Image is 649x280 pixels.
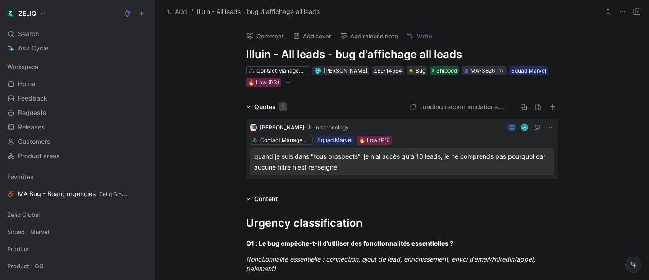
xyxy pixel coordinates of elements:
[4,208,151,221] div: Zeliq Global
[6,9,15,18] img: ZELIQ
[18,151,60,161] span: Product areas
[18,108,46,117] span: Requests
[511,66,546,75] div: Squad Marvel
[317,136,352,145] div: Squad Marvel
[191,6,193,17] span: /
[359,136,390,145] div: 🔥 Low (P3)
[4,149,151,163] a: Product areas
[18,43,48,54] span: Ask Cycle
[471,66,495,75] div: MA-3826
[4,242,151,258] div: Product
[260,124,305,131] span: [PERSON_NAME]
[248,78,279,87] div: 🔥 Low (P3)
[7,172,33,181] span: Favorites
[324,67,367,74] span: [PERSON_NAME]
[4,41,151,55] a: Ask Cycle
[315,68,320,73] img: avatar
[4,60,151,73] div: Workspace
[246,239,453,247] strong: Q1 : Le bug empêche-t-il d’utiliser des fonctionnalités essentielles ?
[374,66,402,75] div: ZEL-14564
[18,28,39,39] span: Search
[7,62,38,71] span: Workspace
[289,30,335,42] button: Add cover
[408,66,425,75] div: Bug
[254,193,278,204] div: Content
[7,227,49,236] span: Squad - Marvel
[417,32,432,40] span: Write
[18,79,35,88] span: Home
[246,215,558,231] div: Urgency classification
[305,124,349,131] span: · illuin technology
[18,123,45,132] span: Releases
[7,262,44,271] span: Product - GG
[4,92,151,105] a: Feedback
[4,135,151,148] a: Customers
[256,66,307,75] div: Contact Management
[246,255,537,272] em: (fonctionnalité essentielle : connection, ajout de lead, enrichissement, envoi d’email/linkedin/a...
[4,242,151,256] div: Product
[254,101,287,112] div: Quotes
[430,66,459,75] div: Shipped
[18,94,47,103] span: Feedback
[99,191,129,197] span: Zeliq Global
[7,210,40,219] span: Zeliq Global
[407,66,427,75] div: 🪲Bug
[260,136,311,145] div: Contact Management
[4,120,151,134] a: Releases
[7,244,29,253] span: Product
[4,170,151,184] div: Favorites
[409,101,503,112] button: Loading recommendations...
[18,9,37,18] h1: ZELIQ
[4,225,151,241] div: Squad - Marvel
[4,7,48,20] button: ZELIQZELIQ
[246,47,558,62] h1: Illuin - All leads - bug d'affichage all leads
[250,124,257,131] img: logo
[4,77,151,91] a: Home
[403,30,436,42] button: Write
[242,193,281,204] div: Content
[4,106,151,119] a: Requests
[408,68,414,73] img: 🪲
[4,259,151,275] div: Product - GG
[242,101,290,112] div: Quotes1
[4,225,151,239] div: Squad - Marvel
[4,259,151,273] div: Product - GG
[4,187,151,201] a: MA Bug - Board urgenciesZeliq Global
[4,208,151,224] div: Zeliq Global
[254,151,550,173] div: quand je suis dans "tous prospects", je n'ai accès qu'à 10 leads, je ne comprends pas pourquoi ca...
[242,30,288,42] button: Comment
[4,27,151,41] div: Search
[522,124,528,130] img: avatar
[279,102,287,111] div: 1
[165,6,189,17] button: Add
[18,189,128,199] span: MA Bug - Board urgencies
[436,66,457,75] span: Shipped
[18,137,50,146] span: Customers
[336,30,402,42] button: Add release note
[197,6,320,17] span: Illuin - All leads - bug d'affichage all leads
